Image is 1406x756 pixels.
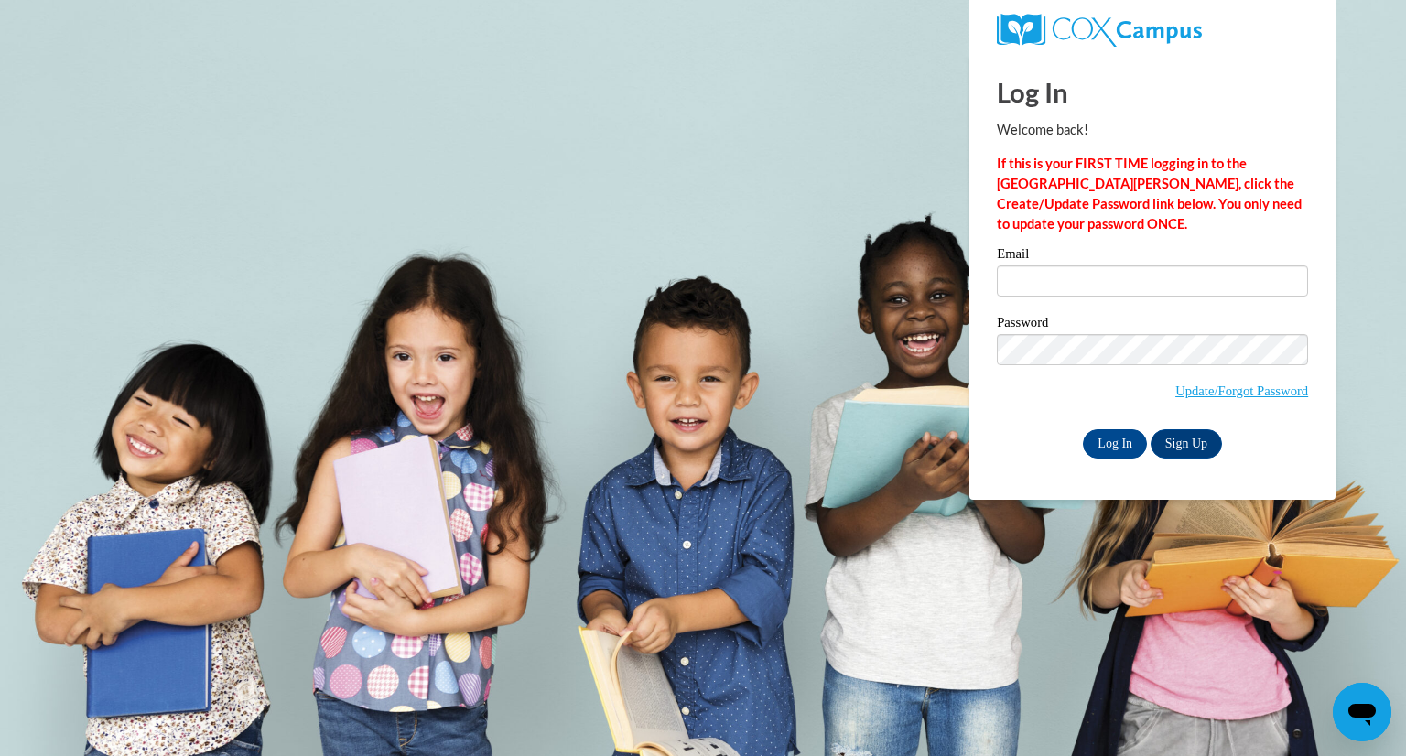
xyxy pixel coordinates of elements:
[1175,383,1308,398] a: Update/Forgot Password
[997,120,1308,140] p: Welcome back!
[997,156,1302,232] strong: If this is your FIRST TIME logging in to the [GEOGRAPHIC_DATA][PERSON_NAME], click the Create/Upd...
[997,14,1308,47] a: COX Campus
[1333,683,1391,741] iframe: Button to launch messaging window
[997,247,1308,265] label: Email
[1151,429,1222,459] a: Sign Up
[997,14,1202,47] img: COX Campus
[997,316,1308,334] label: Password
[1083,429,1147,459] input: Log In
[997,73,1308,111] h1: Log In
